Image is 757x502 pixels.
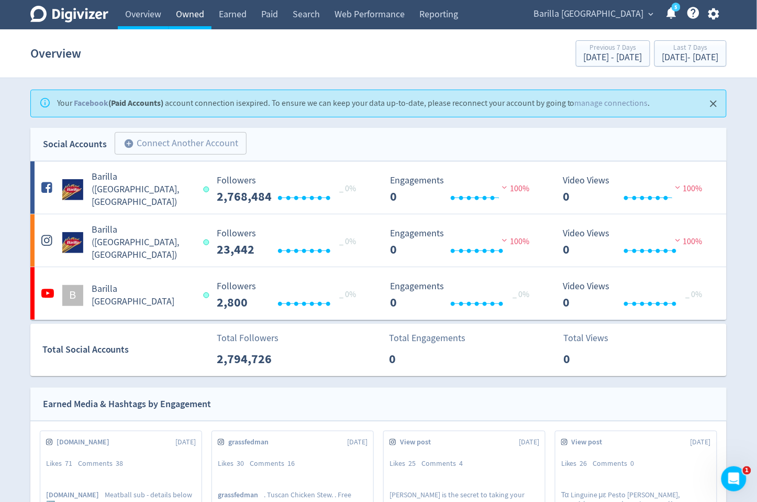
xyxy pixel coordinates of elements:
iframe: Intercom live chat [721,466,747,492]
a: BBarilla [GEOGRAPHIC_DATA] Followers --- _ 0% Followers 2,800 Engagements 0 Engagements 0 _ 0% Vi... [30,267,727,320]
a: Facebook [74,97,108,108]
a: Barilla (AU, NZ) undefinedBarilla ([GEOGRAPHIC_DATA], [GEOGRAPHIC_DATA]) Followers --- _ 0% Follo... [30,161,727,214]
span: [DOMAIN_NAME] [46,490,105,500]
span: [DOMAIN_NAME] [57,437,115,448]
p: 0 [563,350,624,368]
div: Likes [389,459,421,469]
a: manage connections [575,98,648,108]
span: View post [572,437,608,448]
div: Likes [46,459,78,469]
a: Connect Another Account [107,134,247,155]
h5: Barilla ([GEOGRAPHIC_DATA], [GEOGRAPHIC_DATA]) [92,171,194,209]
h5: Barilla [GEOGRAPHIC_DATA] [92,283,194,308]
div: [DATE] - [DATE] [662,53,719,62]
span: 1 [743,466,751,475]
span: expand_more [647,9,656,19]
svg: Followers --- [212,281,369,309]
span: _ 0% [340,183,357,194]
div: Previous 7 Days [584,44,642,53]
span: [DATE] [691,437,711,448]
span: grassfedman [228,437,274,448]
div: Comments [78,459,129,469]
span: 0 [631,459,634,468]
svg: Video Views 0 [558,228,715,256]
div: Your account connection is expired . To ensure we can keep your data up-to-date, please reconnect... [57,93,650,114]
span: Data last synced: 20 Aug 2025, 1:01am (AEST) [203,239,212,245]
span: 25 [408,459,416,468]
span: 100% [499,236,529,247]
button: Previous 7 Days[DATE] - [DATE] [576,40,650,67]
button: Barilla [GEOGRAPHIC_DATA] [530,6,656,23]
img: Barilla (AU, NZ) undefined [62,232,83,253]
h5: Barilla ([GEOGRAPHIC_DATA], [GEOGRAPHIC_DATA]) [92,224,194,261]
div: [DATE] - [DATE] [584,53,642,62]
span: 100% [673,183,703,194]
svg: Followers --- [212,176,369,203]
span: [DATE] [347,437,368,448]
span: grassfedman [218,490,264,500]
a: Barilla (AU, NZ) undefinedBarilla ([GEOGRAPHIC_DATA], [GEOGRAPHIC_DATA]) Followers --- _ 0% Follo... [30,214,727,267]
span: _ 0% [686,289,703,300]
div: Total Social Accounts [42,342,209,357]
div: Likes [218,459,250,469]
img: negative-performance.svg [499,183,510,191]
img: negative-performance.svg [673,183,683,191]
span: View post [400,437,437,448]
strong: (Paid Accounts) [74,97,163,108]
svg: Engagements 0 [385,281,542,309]
div: Social Accounts [43,137,107,152]
div: Last 7 Days [662,44,719,53]
img: negative-performance.svg [673,236,683,244]
div: Earned Media & Hashtags by Engagement [43,397,211,412]
p: Total Views [563,331,624,345]
span: [DATE] [519,437,539,448]
span: _ 0% [340,289,357,300]
div: Comments [250,459,300,469]
h1: Overview [30,37,81,70]
span: Data last synced: 20 Aug 2025, 12:02am (AEST) [203,187,212,192]
span: Barilla [GEOGRAPHIC_DATA] [533,6,644,23]
span: add_circle [124,138,134,149]
p: 0 [389,350,450,368]
button: Close [705,95,722,113]
a: 5 [672,3,681,12]
div: Comments [421,459,469,469]
span: 100% [673,236,703,247]
img: negative-performance.svg [499,236,510,244]
span: _ 0% [340,236,357,247]
span: 26 [580,459,587,468]
img: Barilla (AU, NZ) undefined [62,179,83,200]
p: Total Engagements [389,331,466,345]
svg: Video Views 0 [558,176,715,203]
div: Likes [561,459,593,469]
button: Connect Another Account [115,132,247,155]
span: _ 0% [513,289,529,300]
span: 16 [287,459,295,468]
span: 38 [116,459,123,468]
span: [DATE] [175,437,196,448]
div: B [62,285,83,306]
span: Data last synced: 19 Aug 2025, 6:01pm (AEST) [203,292,212,298]
button: Last 7 Days[DATE]- [DATE] [654,40,727,67]
span: 100% [499,183,529,194]
p: Total Followers [217,331,279,345]
svg: Followers --- [212,228,369,256]
svg: Engagements 0 [385,176,542,203]
p: 2,794,726 [217,350,277,368]
svg: Engagements 0 [385,228,542,256]
span: 30 [237,459,244,468]
text: 5 [675,4,677,11]
span: 4 [459,459,463,468]
span: 71 [65,459,72,468]
svg: Video Views 0 [558,281,715,309]
div: Comments [593,459,640,469]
